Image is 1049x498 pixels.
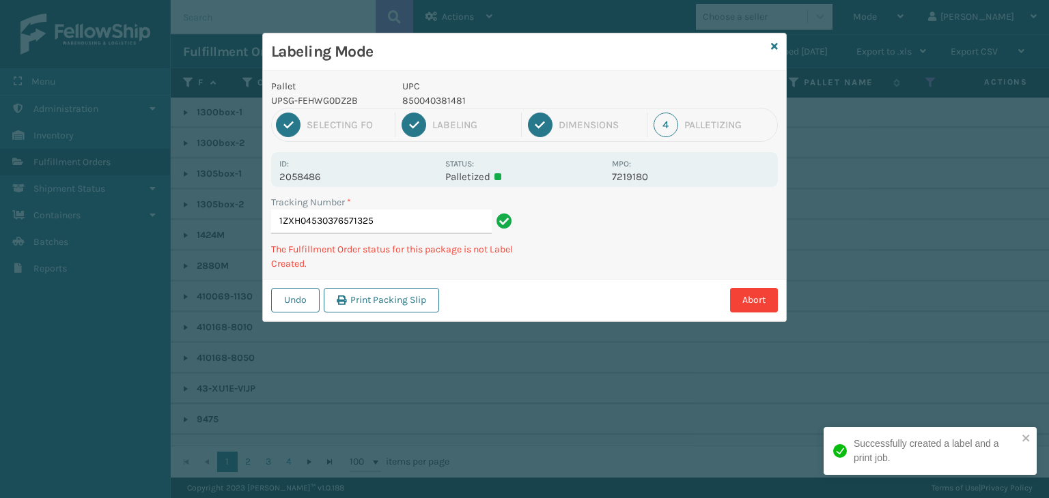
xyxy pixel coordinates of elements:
p: The Fulfillment Order status for this package is not Label Created. [271,242,516,271]
div: Selecting FO [307,119,389,131]
h3: Labeling Mode [271,42,766,62]
button: Undo [271,288,320,312]
button: close [1022,433,1031,445]
div: Palletizing [684,119,773,131]
div: 1 [276,113,300,137]
label: Tracking Number [271,195,351,209]
div: 3 [528,113,553,137]
p: 7219180 [612,171,770,183]
p: Pallet [271,79,386,93]
p: UPC [402,79,604,93]
p: UPSG-FEHWG0DZ2B [271,93,386,108]
p: Palletized [445,171,603,183]
button: Print Packing Slip [324,288,439,312]
div: Dimensions [559,119,641,131]
div: 2 [402,113,426,137]
label: Status: [445,159,474,169]
p: 850040381481 [402,93,604,108]
div: Successfully created a label and a print job. [854,437,1018,465]
label: Id: [279,159,289,169]
div: Labeling [432,119,514,131]
button: Abort [730,288,778,312]
label: MPO: [612,159,631,169]
p: 2058486 [279,171,437,183]
div: 4 [654,113,678,137]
